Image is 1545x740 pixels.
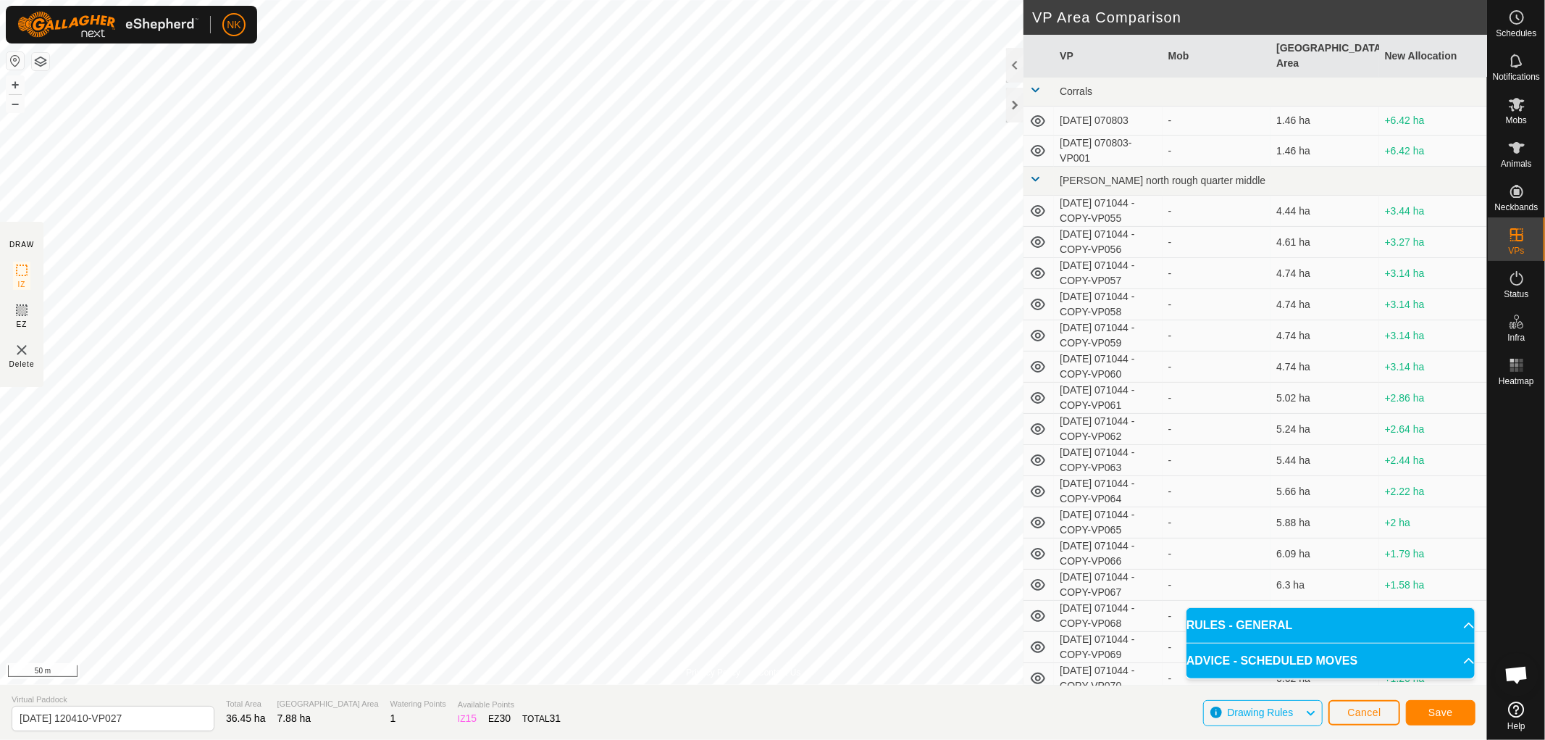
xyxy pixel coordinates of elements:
[1168,546,1265,562] div: -
[1379,414,1487,445] td: +2.64 ha
[1054,570,1162,601] td: [DATE] 071044 - COPY-VP067
[226,712,266,724] span: 36.45 ha
[1379,258,1487,289] td: +3.14 ha
[550,712,561,724] span: 31
[1168,422,1265,437] div: -
[17,12,198,38] img: Gallagher Logo
[1060,175,1265,186] span: [PERSON_NAME] north rough quarter middle
[1054,320,1162,352] td: [DATE] 071044 - COPY-VP059
[7,95,24,112] button: –
[1054,196,1162,227] td: [DATE] 071044 - COPY-VP055
[1379,196,1487,227] td: +3.44 ha
[1168,453,1265,468] div: -
[1270,289,1378,320] td: 4.74 ha
[1379,507,1487,539] td: +2 ha
[1488,696,1545,736] a: Help
[1168,297,1265,312] div: -
[1054,601,1162,632] td: [DATE] 071044 - COPY-VP068
[1168,671,1265,686] div: -
[1379,352,1487,383] td: +3.14 ha
[500,712,511,724] span: 30
[1270,383,1378,414] td: 5.02 ha
[1270,507,1378,539] td: 5.88 ha
[1168,144,1265,159] div: -
[1496,29,1536,38] span: Schedules
[1054,414,1162,445] td: [DATE] 071044 - COPY-VP062
[1379,476,1487,507] td: +2.22 ha
[1379,320,1487,352] td: +3.14 ha
[1504,290,1528,299] span: Status
[390,712,396,724] span: 1
[686,666,740,679] a: Privacy Policy
[277,712,311,724] span: 7.88 ha
[277,698,379,710] span: [GEOGRAPHIC_DATA] Area
[1168,113,1265,128] div: -
[1054,539,1162,570] td: [DATE] 071044 - COPY-VP066
[1168,359,1265,375] div: -
[1054,227,1162,258] td: [DATE] 071044 - COPY-VP056
[1508,246,1524,255] span: VPs
[1499,377,1534,386] span: Heatmap
[1270,352,1378,383] td: 4.74 ha
[1054,35,1162,78] th: VP
[1270,445,1378,476] td: 5.44 ha
[758,666,800,679] a: Contact Us
[1270,258,1378,289] td: 4.74 ha
[1054,289,1162,320] td: [DATE] 071044 - COPY-VP058
[9,359,35,370] span: Delete
[1168,484,1265,499] div: -
[12,694,214,706] span: Virtual Paddock
[1054,107,1162,136] td: [DATE] 070803
[17,319,28,330] span: EZ
[1270,476,1378,507] td: 5.66 ha
[1494,203,1538,212] span: Neckbands
[390,698,446,710] span: Watering Points
[1186,617,1293,634] span: RULES - GENERAL
[1379,570,1487,601] td: +1.58 ha
[1168,640,1265,655] div: -
[1379,136,1487,167] td: +6.42 ha
[1186,652,1357,670] span: ADVICE - SCHEDULED MOVES
[1060,86,1092,97] span: Corrals
[1168,266,1265,281] div: -
[7,52,24,70] button: Reset Map
[7,76,24,93] button: +
[522,711,561,726] div: TOTAL
[1270,107,1378,136] td: 1.46 ha
[1493,72,1540,81] span: Notifications
[1054,352,1162,383] td: [DATE] 071044 - COPY-VP060
[1328,700,1400,726] button: Cancel
[1186,608,1475,643] p-accordion-header: RULES - GENERAL
[1168,609,1265,624] div: -
[1163,35,1270,78] th: Mob
[227,17,240,33] span: NK
[1054,258,1162,289] td: [DATE] 071044 - COPY-VP057
[1379,35,1487,78] th: New Allocation
[458,699,561,711] span: Available Points
[1270,601,1378,632] td: 6.07 ha
[1054,136,1162,167] td: [DATE] 070803-VP001
[1054,476,1162,507] td: [DATE] 071044 - COPY-VP064
[1168,235,1265,250] div: -
[13,341,30,359] img: VP
[1379,107,1487,136] td: +6.42 ha
[1032,9,1487,26] h2: VP Area Comparison
[1347,707,1381,718] span: Cancel
[1379,539,1487,570] td: +1.79 ha
[226,698,266,710] span: Total Area
[1270,414,1378,445] td: 5.24 ha
[1186,644,1475,678] p-accordion-header: ADVICE - SCHEDULED MOVES
[458,711,477,726] div: IZ
[1506,116,1527,125] span: Mobs
[1168,515,1265,531] div: -
[9,239,34,250] div: DRAW
[1054,507,1162,539] td: [DATE] 071044 - COPY-VP065
[1507,722,1525,731] span: Help
[1270,570,1378,601] td: 6.3 ha
[1168,328,1265,344] div: -
[1270,227,1378,258] td: 4.61 ha
[1054,383,1162,414] td: [DATE] 071044 - COPY-VP061
[1054,663,1162,694] td: [DATE] 071044 - COPY-VP070
[1501,159,1532,168] span: Animals
[1270,539,1378,570] td: 6.09 ha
